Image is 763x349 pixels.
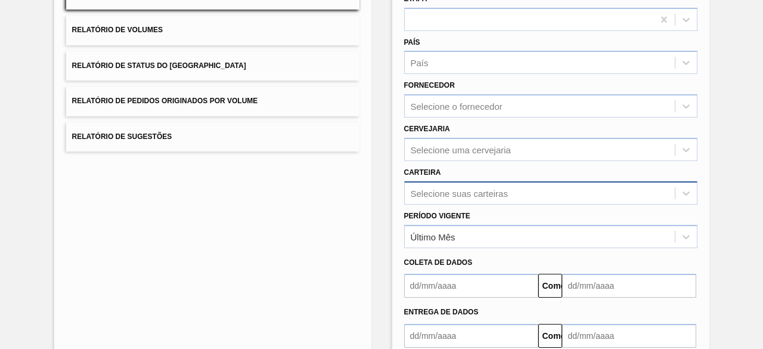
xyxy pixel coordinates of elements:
[411,144,511,155] font: Selecione uma cervejaria
[66,122,359,152] button: Relatório de Sugestões
[72,97,258,106] font: Relatório de Pedidos Originados por Volume
[404,38,420,47] font: País
[411,58,429,68] font: País
[66,16,359,45] button: Relatório de Volumes
[538,324,562,348] button: Comeu
[66,51,359,81] button: Relatório de Status do [GEOGRAPHIC_DATA]
[72,132,172,141] font: Relatório de Sugestões
[72,26,163,35] font: Relatório de Volumes
[411,101,503,112] font: Selecione o fornecedor
[542,281,570,291] font: Comeu
[404,324,538,348] input: dd/mm/aaaa
[404,168,441,177] font: Carteira
[542,331,570,341] font: Comeu
[404,258,473,267] font: Coleta de dados
[404,81,455,89] font: Fornecedor
[562,324,696,348] input: dd/mm/aaaa
[411,188,508,198] font: Selecione suas carteiras
[404,125,450,133] font: Cervejaria
[411,231,455,242] font: Último Mês
[72,61,246,70] font: Relatório de Status do [GEOGRAPHIC_DATA]
[404,212,470,220] font: Período Vigente
[404,274,538,298] input: dd/mm/aaaa
[66,87,359,116] button: Relatório de Pedidos Originados por Volume
[404,308,479,316] font: Entrega de dados
[538,274,562,298] button: Comeu
[562,274,696,298] input: dd/mm/aaaa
